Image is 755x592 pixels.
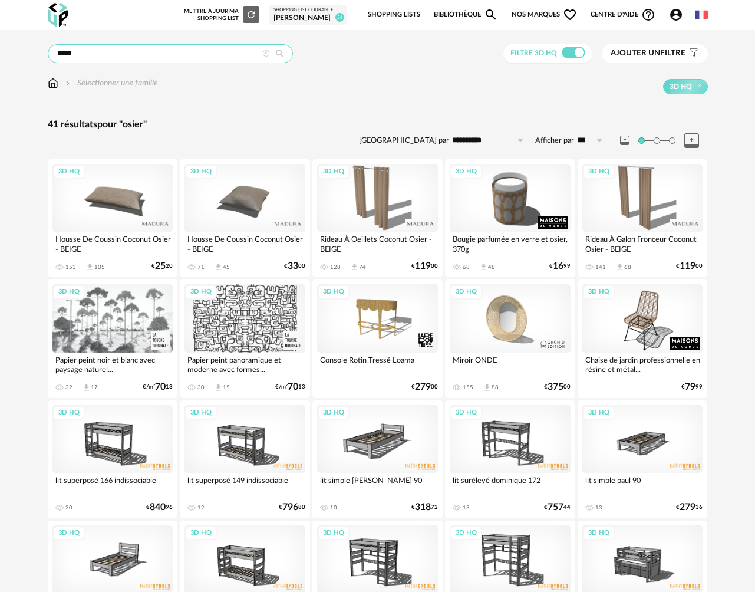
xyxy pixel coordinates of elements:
[685,383,695,391] span: 79
[553,262,563,270] span: 16
[282,504,298,511] span: 796
[151,262,173,270] div: € 20
[53,406,85,420] div: 3D HQ
[583,406,615,420] div: 3D HQ
[48,119,708,131] div: 41 résultats
[463,264,470,271] div: 68
[214,262,223,271] span: Download icon
[595,264,606,271] div: 141
[65,264,76,271] div: 153
[535,136,574,146] label: Afficher par
[197,504,205,511] div: 12
[52,353,173,376] div: Papier peint noir et blanc avec paysage naturel...
[246,12,256,18] span: Refresh icon
[583,285,615,300] div: 3D HQ
[143,383,173,391] div: €/m² 13
[411,504,438,511] div: € 72
[512,2,578,27] span: Nos marques
[317,353,438,376] div: Console Rotin Tressé Loama
[359,136,449,146] label: [GEOGRAPHIC_DATA] par
[335,13,344,22] span: 56
[563,8,577,22] span: Heart Outline icon
[312,159,443,277] a: 3D HQ Rideau À Oeillets Coconut Osier - BEIGE 128 Download icon 74 €11900
[578,159,708,277] a: 3D HQ Rideau À Galon Fronceur Coconut Osier - BEIGE 141 Download icon 68 €11900
[368,2,420,27] a: Shopping Lists
[544,383,571,391] div: € 00
[548,383,563,391] span: 375
[488,264,495,271] div: 48
[583,165,615,179] div: 3D HQ
[450,165,482,179] div: 3D HQ
[273,14,342,23] div: [PERSON_NAME]
[549,262,571,270] div: € 99
[676,504,703,511] div: € 36
[184,473,305,496] div: lit superposé 149 indissociable
[434,2,499,27] a: BibliothèqueMagnify icon
[479,262,488,271] span: Download icon
[91,384,98,391] div: 17
[483,383,492,392] span: Download icon
[445,400,575,518] a: 3D HQ lit surélevé dominique 172 13 €75744
[180,279,310,397] a: 3D HQ Papier peint panoramique et moderne avec formes... 30 Download icon 15 €/m²7013
[53,165,85,179] div: 3D HQ
[284,262,305,270] div: € 00
[317,232,438,255] div: Rideau À Oeillets Coconut Osier - BEIGE
[48,159,178,277] a: 3D HQ Housse De Coussin Coconut Osier - BEIGE 153 Download icon 105 €2520
[52,473,173,496] div: lit superposé 166 indissociable
[184,6,259,23] div: Mettre à jour ma Shopping List
[312,279,443,397] a: 3D HQ Console Rotin Tressé Loama €27900
[318,406,350,420] div: 3D HQ
[582,473,703,496] div: lit simple paul 90
[680,262,695,270] span: 119
[450,473,571,496] div: lit surélevé dominique 172
[611,49,660,57] span: Ajouter un
[578,279,708,397] a: 3D HQ Chaise de jardin professionnelle en résine et métal... €7999
[450,526,482,541] div: 3D HQ
[53,285,85,300] div: 3D HQ
[317,473,438,496] div: lit simple [PERSON_NAME] 90
[180,159,310,277] a: 3D HQ Housse De Coussin Coconut Osier - BEIGE 71 Download icon 45 €3300
[450,232,571,255] div: Bougie parfumée en verre et osier, 370g
[615,262,624,271] span: Download icon
[197,264,205,271] div: 71
[97,120,147,129] span: pour "osier"
[578,400,708,518] a: 3D HQ lit simple paul 90 13 €27936
[582,353,703,376] div: Chaise de jardin professionnelle en résine et métal...
[155,383,166,391] span: 70
[548,504,563,511] span: 757
[273,7,342,22] a: Shopping List courante [PERSON_NAME] 56
[273,7,342,13] div: Shopping List courante
[669,8,688,22] span: Account Circle icon
[65,504,72,511] div: 20
[602,44,708,63] button: Ajouter unfiltre Filter icon
[63,77,72,89] img: svg+xml;base64,PHN2ZyB3aWR0aD0iMTYiIGhlaWdodD0iMTYiIHZpZXdCb3g9IjAgMCAxNiAxNiIgZmlsbD0ibm9uZSIgeG...
[359,264,366,271] div: 74
[279,504,305,511] div: € 80
[445,159,575,277] a: 3D HQ Bougie parfumée en verre et osier, 370g 68 Download icon 48 €1699
[223,384,230,391] div: 15
[450,353,571,376] div: Miroir ONDE
[146,504,173,511] div: € 96
[695,8,708,21] img: fr
[197,384,205,391] div: 30
[48,279,178,397] a: 3D HQ Papier peint noir et blanc avec paysage naturel... 32 Download icon 17 €/m²7013
[330,264,341,271] div: 128
[330,504,337,511] div: 10
[180,400,310,518] a: 3D HQ lit superposé 149 indissociable 12 €79680
[583,526,615,541] div: 3D HQ
[611,48,685,58] span: filtre
[510,50,557,57] span: Filtre 3D HQ
[415,262,431,270] span: 119
[48,77,58,89] img: svg+xml;base64,PHN2ZyB3aWR0aD0iMTYiIGhlaWdodD0iMTciIHZpZXdCb3g9IjAgMCAxNiAxNyIgZmlsbD0ibm9uZSIgeG...
[318,285,350,300] div: 3D HQ
[184,353,305,376] div: Papier peint panoramique et moderne avec formes...
[318,526,350,541] div: 3D HQ
[214,383,223,392] span: Download icon
[48,400,178,518] a: 3D HQ lit superposé 166 indissociable 20 €84096
[155,262,166,270] span: 25
[415,504,431,511] span: 318
[669,8,683,22] span: Account Circle icon
[350,262,359,271] span: Download icon
[184,232,305,255] div: Housse De Coussin Coconut Osier - BEIGE
[185,526,217,541] div: 3D HQ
